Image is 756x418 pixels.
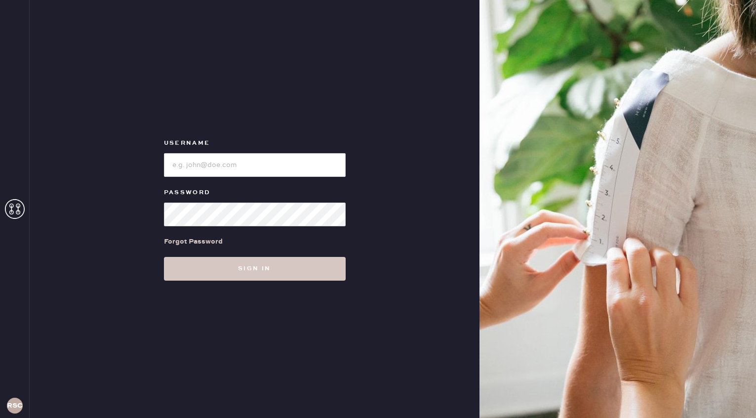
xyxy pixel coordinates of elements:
input: e.g. john@doe.com [164,153,346,177]
a: Forgot Password [164,226,223,257]
h3: RSCPA [7,402,23,409]
label: Password [164,187,346,199]
div: Forgot Password [164,236,223,247]
label: Username [164,137,346,149]
button: Sign in [164,257,346,281]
